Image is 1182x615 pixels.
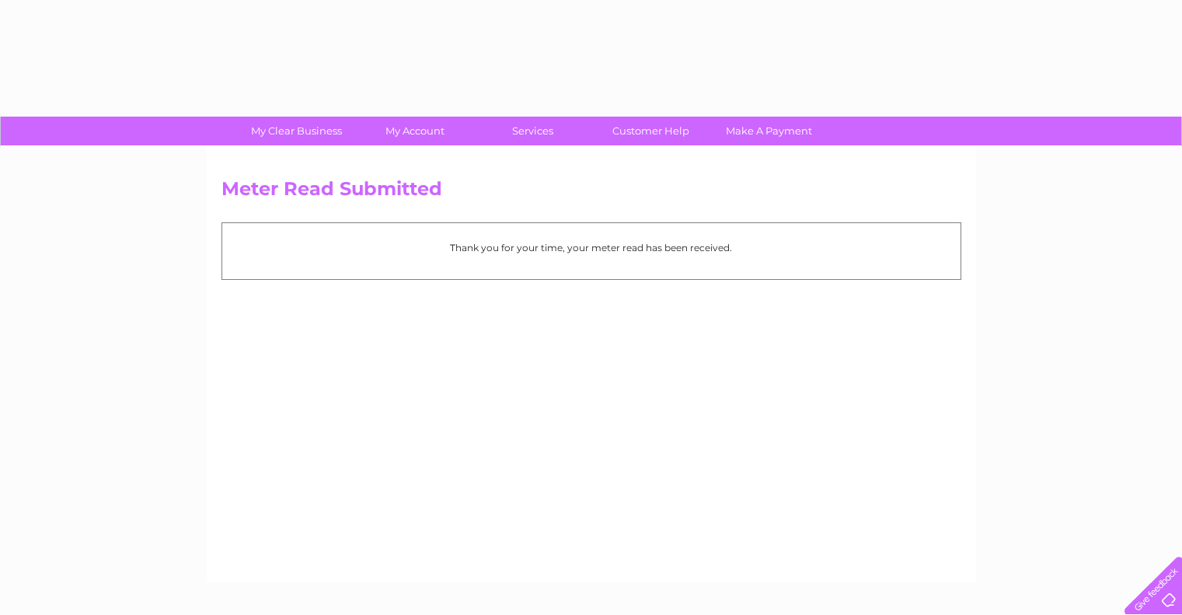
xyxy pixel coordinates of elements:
a: My Account [350,117,479,145]
a: Make A Payment [705,117,833,145]
p: Thank you for your time, your meter read has been received. [230,240,953,255]
h2: Meter Read Submitted [221,178,961,208]
a: Customer Help [587,117,715,145]
a: My Clear Business [232,117,361,145]
a: Services [469,117,597,145]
